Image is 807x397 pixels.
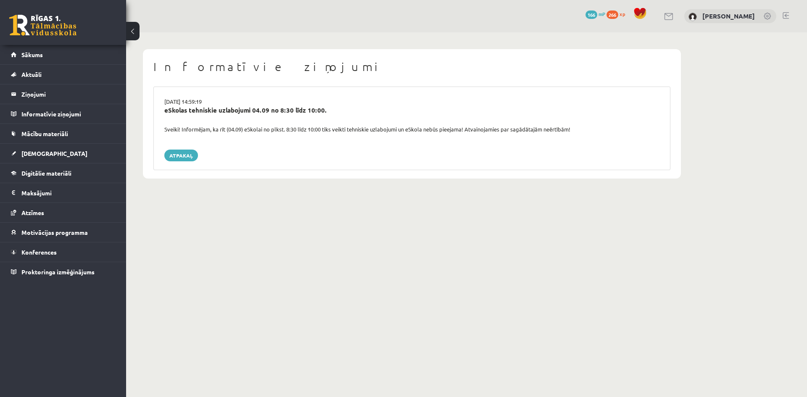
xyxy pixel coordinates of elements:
span: 266 [607,11,618,19]
a: 166 mP [585,11,605,17]
span: Sākums [21,51,43,58]
span: Mācību materiāli [21,130,68,137]
div: eSkolas tehniskie uzlabojumi 04.09 no 8:30 līdz 10:00. [164,105,659,115]
span: 166 [585,11,597,19]
span: Atzīmes [21,209,44,216]
div: [DATE] 14:59:19 [158,97,666,106]
legend: Maksājumi [21,183,116,202]
a: Proktoringa izmēģinājums [11,262,116,281]
a: Ziņojumi [11,84,116,104]
h1: Informatīvie ziņojumi [153,60,670,74]
a: Rīgas 1. Tālmācības vidusskola [9,15,76,36]
a: Mācību materiāli [11,124,116,143]
a: Konferences [11,242,116,262]
span: mP [599,11,605,17]
a: Atpakaļ [164,150,198,161]
div: Sveiki! Informējam, ka rīt (04.09) eSkolai no plkst. 8:30 līdz 10:00 tiks veikti tehniskie uzlabo... [158,125,666,134]
a: [DEMOGRAPHIC_DATA] [11,144,116,163]
span: [DEMOGRAPHIC_DATA] [21,150,87,157]
span: Aktuāli [21,71,42,78]
span: Motivācijas programma [21,229,88,236]
a: Maksājumi [11,183,116,202]
span: Proktoringa izmēģinājums [21,268,95,276]
a: Motivācijas programma [11,223,116,242]
a: Informatīvie ziņojumi [11,104,116,124]
span: Konferences [21,248,57,256]
a: Digitālie materiāli [11,163,116,183]
span: Digitālie materiāli [21,169,71,177]
a: Aktuāli [11,65,116,84]
legend: Ziņojumi [21,84,116,104]
legend: Informatīvie ziņojumi [21,104,116,124]
a: [PERSON_NAME] [702,12,755,20]
span: xp [620,11,625,17]
img: Endijs Krūmiņš [688,13,697,21]
a: 266 xp [607,11,629,17]
a: Atzīmes [11,203,116,222]
a: Sākums [11,45,116,64]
